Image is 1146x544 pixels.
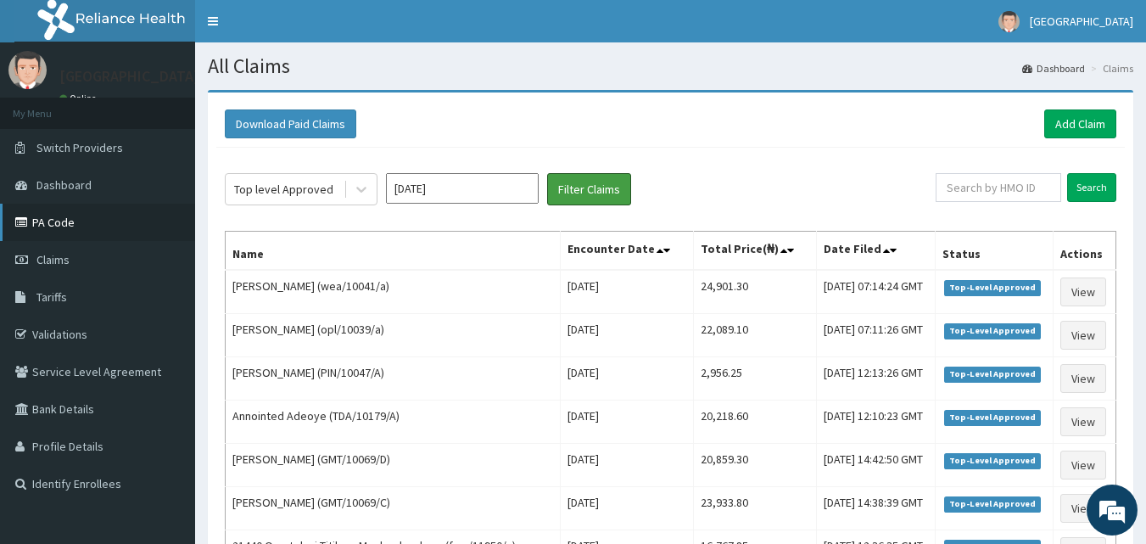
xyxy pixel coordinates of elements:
[1060,364,1106,393] a: View
[59,93,100,104] a: Online
[561,270,693,314] td: [DATE]
[935,232,1053,271] th: Status
[1022,61,1085,76] a: Dashboard
[561,401,693,444] td: [DATE]
[226,232,561,271] th: Name
[31,85,69,127] img: d_794563401_company_1708531726252_794563401
[561,357,693,401] td: [DATE]
[226,314,561,357] td: [PERSON_NAME] (opl/10039/a)
[226,357,561,401] td: [PERSON_NAME] (PIN/10047/A)
[693,270,816,314] td: 24,901.30
[561,314,693,357] td: [DATE]
[1060,407,1106,436] a: View
[1060,278,1106,306] a: View
[59,69,199,84] p: [GEOGRAPHIC_DATA]
[998,11,1020,32] img: User Image
[226,270,561,314] td: [PERSON_NAME] (wea/10041/a)
[208,55,1133,77] h1: All Claims
[226,444,561,487] td: [PERSON_NAME] (GMT/10069/D)
[561,444,693,487] td: [DATE]
[816,314,935,357] td: [DATE] 07:11:26 GMT
[816,270,935,314] td: [DATE] 07:14:24 GMT
[36,177,92,193] span: Dashboard
[226,487,561,530] td: [PERSON_NAME] (GMT/10069/C)
[944,410,1042,425] span: Top-Level Approved
[386,173,539,204] input: Select Month and Year
[693,487,816,530] td: 23,933.80
[36,252,70,267] span: Claims
[693,314,816,357] td: 22,089.10
[1087,61,1133,76] li: Claims
[1060,321,1106,350] a: View
[36,140,123,155] span: Switch Providers
[1060,494,1106,523] a: View
[8,51,47,89] img: User Image
[944,323,1042,339] span: Top-Level Approved
[944,280,1042,295] span: Top-Level Approved
[944,453,1042,468] span: Top-Level Approved
[226,401,561,444] td: Annointed Adeoye (TDA/10179/A)
[1067,173,1116,202] input: Search
[547,173,631,205] button: Filter Claims
[693,444,816,487] td: 20,859.30
[936,173,1061,202] input: Search by HMO ID
[816,487,935,530] td: [DATE] 14:38:39 GMT
[36,289,67,305] span: Tariffs
[1060,451,1106,480] a: View
[561,487,693,530] td: [DATE]
[944,367,1042,382] span: Top-Level Approved
[816,444,935,487] td: [DATE] 14:42:50 GMT
[98,164,234,335] span: We're online!
[1053,232,1115,271] th: Actions
[816,401,935,444] td: [DATE] 12:10:23 GMT
[225,109,356,138] button: Download Paid Claims
[693,401,816,444] td: 20,218.60
[1044,109,1116,138] a: Add Claim
[561,232,693,271] th: Encounter Date
[693,232,816,271] th: Total Price(₦)
[944,496,1042,512] span: Top-Level Approved
[8,363,323,423] textarea: Type your message and hit 'Enter'
[278,8,319,49] div: Minimize live chat window
[88,95,285,117] div: Chat with us now
[693,357,816,401] td: 2,956.25
[1030,14,1133,29] span: [GEOGRAPHIC_DATA]
[816,357,935,401] td: [DATE] 12:13:26 GMT
[816,232,935,271] th: Date Filed
[234,181,333,198] div: Top level Approved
